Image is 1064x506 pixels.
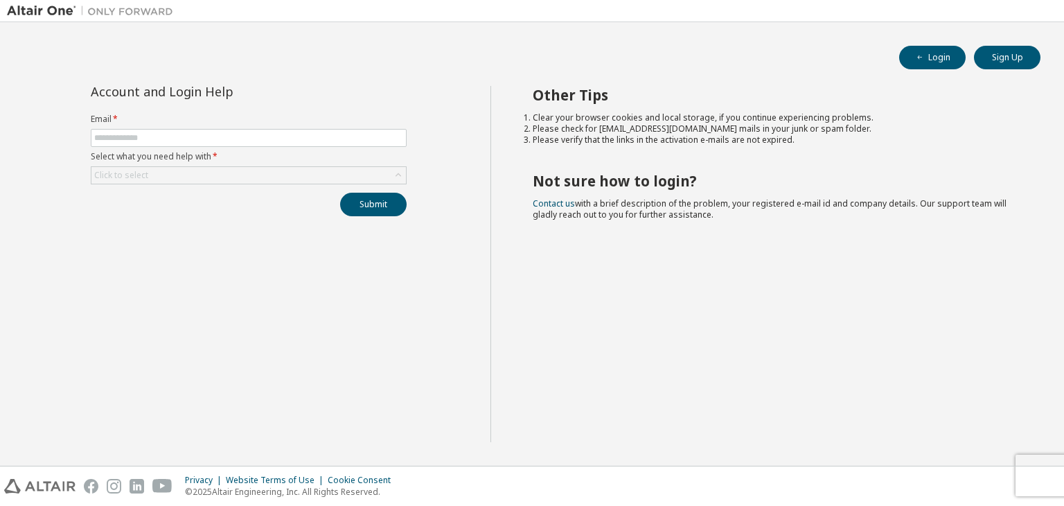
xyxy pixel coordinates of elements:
button: Sign Up [974,46,1040,69]
img: facebook.svg [84,479,98,494]
img: youtube.svg [152,479,172,494]
li: Clear your browser cookies and local storage, if you continue experiencing problems. [533,112,1016,123]
div: Privacy [185,475,226,486]
button: Submit [340,193,407,216]
a: Contact us [533,198,575,209]
h2: Other Tips [533,86,1016,104]
div: Click to select [94,170,148,181]
h2: Not sure how to login? [533,172,1016,190]
div: Click to select [91,167,406,184]
img: Altair One [7,4,180,18]
img: instagram.svg [107,479,121,494]
label: Select what you need help with [91,151,407,162]
div: Account and Login Help [91,86,344,97]
img: altair_logo.svg [4,479,76,494]
li: Please check for [EMAIL_ADDRESS][DOMAIN_NAME] mails in your junk or spam folder. [533,123,1016,134]
li: Please verify that the links in the activation e-mails are not expired. [533,134,1016,146]
div: Cookie Consent [328,475,399,486]
button: Login [899,46,966,69]
div: Website Terms of Use [226,475,328,486]
span: with a brief description of the problem, your registered e-mail id and company details. Our suppo... [533,198,1007,220]
img: linkedin.svg [130,479,144,494]
label: Email [91,114,407,125]
p: © 2025 Altair Engineering, Inc. All Rights Reserved. [185,486,399,498]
